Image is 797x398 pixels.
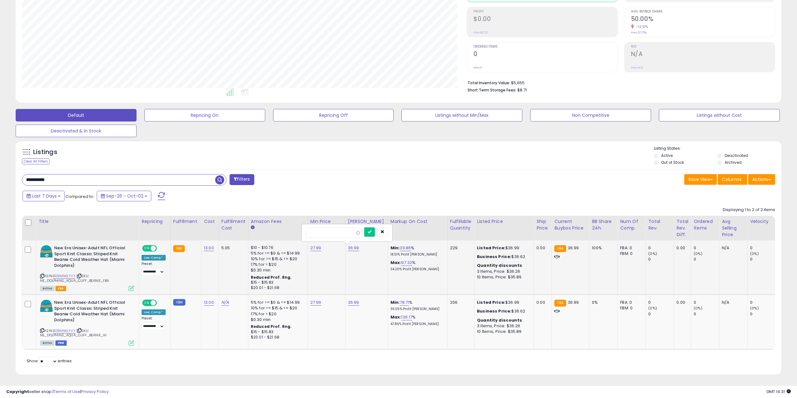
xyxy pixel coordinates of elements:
a: B0BMNKLYVY [53,328,75,333]
b: New Era Unisex-Adult NFL Official Sport Knit Classic Striped Knit Beanie Cold Weather Hat (Miami ... [54,300,130,324]
div: 5.05 [221,245,243,251]
div: % [391,300,442,311]
div: % [391,260,442,271]
a: Terms of Use [54,389,80,395]
label: Out of Stock [661,160,684,165]
span: ROI [631,45,775,49]
span: 36.99 [568,299,579,305]
img: 51xrJsNwalL._SL40_.jpg [40,300,53,312]
span: FBA [55,286,66,291]
div: 0 [694,311,719,317]
small: FBA [173,245,185,252]
span: ON [143,246,151,251]
p: 18.51% Profit [PERSON_NAME] [391,252,442,257]
h2: 50.00% [631,15,775,24]
div: N/A [722,245,743,251]
b: Total Inventory Value: [468,80,510,85]
div: Fulfillable Quantity [450,218,472,231]
div: Amazon Fees [251,218,305,225]
div: BB Share 24h. [592,218,615,231]
div: 0 [648,245,674,251]
div: Avg Selling Price [722,218,745,238]
div: 0 [750,245,775,251]
div: Total Rev. Diff. [676,218,688,238]
span: Compared to: [65,194,94,199]
span: Sep-26 - Oct-02 [106,193,143,199]
div: $36.62 [477,308,529,314]
b: Business Price: [477,254,511,260]
a: 39.86 [400,245,411,251]
div: $15 - $15.83 [251,280,303,285]
small: (0%) [648,306,657,311]
div: 17% for > $20 [251,311,303,317]
button: Listings without Min/Max [401,109,522,121]
a: 27.99 [310,299,321,306]
button: Repricing On [144,109,265,121]
p: 34.20% Profit [PERSON_NAME] [391,267,442,271]
div: Current Buybox Price [554,218,587,231]
b: Quantity discounts [477,317,522,323]
button: Actions [748,174,775,185]
div: FBA: 0 [620,245,641,251]
strong: Copyright [6,389,29,395]
span: FBM [55,340,67,346]
div: 229 [450,245,469,251]
span: All listings currently available for purchase on Amazon [40,340,54,346]
div: Preset: [142,316,166,330]
div: $36.62 [477,254,529,260]
b: Reduced Prof. Rng. [251,275,292,280]
small: FBA [554,245,566,252]
span: Show: entries [27,358,72,364]
div: % [391,314,442,326]
small: Prev: 0 [474,66,482,70]
span: OFF [156,246,166,251]
small: Prev: N/A [631,66,643,70]
div: 0 [648,311,674,317]
div: $20.01 - $21.68 [251,335,303,340]
a: N/A [221,299,229,306]
div: $20.01 - $21.68 [251,285,303,291]
div: : [477,263,529,268]
small: FBA [554,300,566,307]
div: Velocity [750,218,773,225]
div: 0.00 [676,300,686,305]
b: Quantity discounts [477,262,522,268]
b: New Era Unisex-Adult NFL Official Sport Knit Classic Striped Knit Beanie Cold Weather Hat (Miami ... [54,245,130,270]
span: $8.71 [517,87,527,93]
div: Title [39,218,136,225]
div: Ship Price [536,218,549,231]
span: All listings currently available for purchase on Amazon [40,286,54,291]
a: 136.17 [401,314,412,320]
label: Archived [725,160,742,165]
div: Cost [204,218,216,225]
div: 10 Items, Price: $35.89 [477,274,529,280]
div: Low. Comp * [142,309,166,315]
div: $10 - $10.76 [251,245,303,251]
div: 17% for > $20 [251,262,303,267]
h2: 0 [474,50,617,59]
small: (0%) [648,251,657,256]
th: The percentage added to the cost of goods (COGS) that forms the calculator for Min & Max prices. [388,216,447,240]
b: Listed Price: [477,299,505,305]
div: Clear All Filters [22,158,50,164]
div: 0 [694,245,719,251]
div: Markup on Cost [391,218,445,225]
div: $0.30 min [251,267,303,273]
div: : [477,318,529,323]
b: Business Price: [477,308,511,314]
div: 0 [648,256,674,262]
span: ON [143,300,151,306]
div: 0 [750,300,775,305]
div: Low. Comp * [142,255,166,261]
div: 10 Items, Price: $35.89 [477,329,529,334]
a: B0BMNKLYVY [53,273,75,279]
small: -12.51% [634,24,648,29]
div: 10% for >= $15 & <= $20 [251,256,303,262]
p: Listing States: [654,146,781,152]
b: Max: [391,260,401,266]
button: Deactivated & In Stock [16,125,137,137]
small: Prev: 57.15% [631,31,647,34]
button: Save View [684,174,717,185]
div: 5% for >= $0 & <= $14.99 [251,251,303,256]
a: Privacy Policy [81,389,109,395]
